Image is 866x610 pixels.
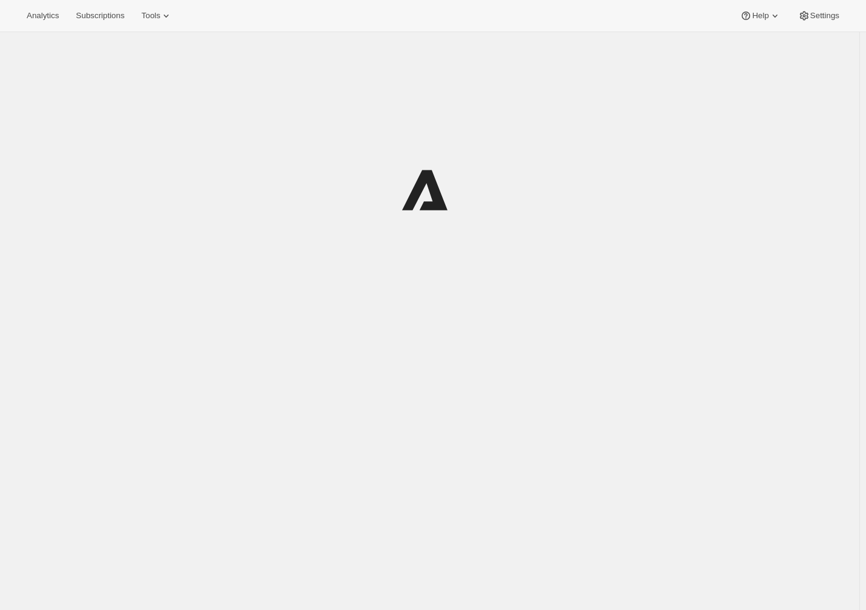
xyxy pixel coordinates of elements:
span: Subscriptions [76,11,124,21]
span: Analytics [27,11,59,21]
span: Settings [810,11,839,21]
span: Help [752,11,768,21]
button: Help [733,7,788,24]
button: Subscriptions [69,7,132,24]
button: Tools [134,7,180,24]
button: Settings [791,7,847,24]
button: Analytics [19,7,66,24]
span: Tools [141,11,160,21]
